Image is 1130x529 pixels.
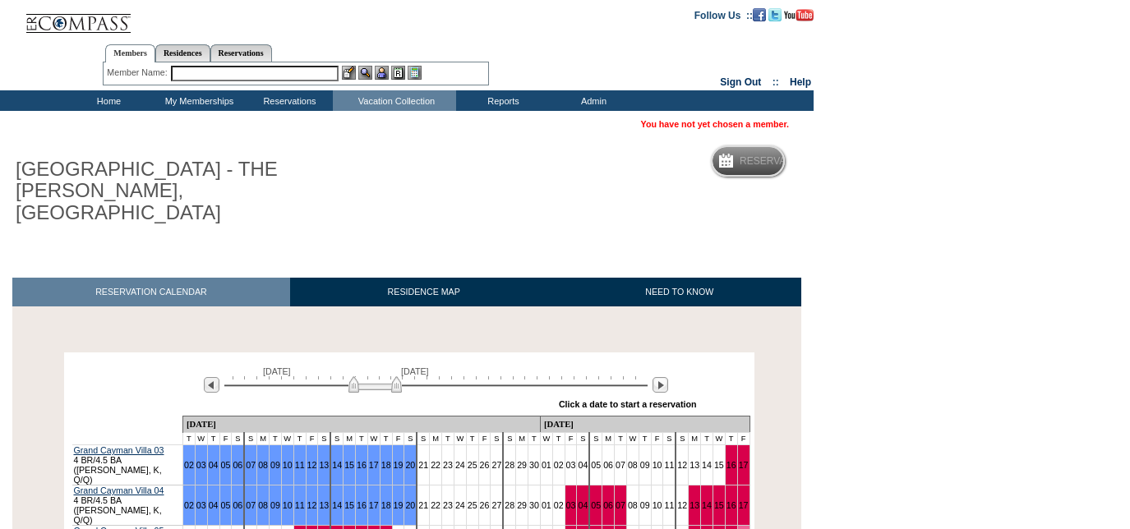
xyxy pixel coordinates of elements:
td: F [651,433,663,445]
td: W [281,433,293,445]
td: T [380,433,392,445]
a: 09 [640,460,650,470]
td: S [589,433,602,445]
a: 03 [566,500,576,510]
td: Home [62,90,152,111]
a: Residences [155,44,210,62]
td: S [491,433,503,445]
a: 26 [480,460,490,470]
a: 15 [344,460,354,470]
a: 05 [221,500,231,510]
td: Follow Us :: [694,8,753,21]
img: Impersonate [375,66,389,80]
a: 04 [578,460,588,470]
a: 09 [640,500,650,510]
a: Sign Out [720,76,761,88]
a: 15 [714,500,724,510]
td: [DATE] [182,416,540,433]
td: S [318,433,330,445]
td: Reports [456,90,547,111]
a: 17 [369,460,379,470]
a: 06 [603,500,613,510]
a: 08 [628,460,638,470]
h5: Reservation Calendar [740,156,865,167]
a: 01 [542,500,551,510]
td: F [306,433,318,445]
a: 10 [653,460,662,470]
a: 06 [233,500,242,510]
a: 07 [616,500,625,510]
a: 25 [468,500,477,510]
a: 24 [455,500,465,510]
td: T [293,433,306,445]
a: 02 [184,460,194,470]
a: 09 [270,500,280,510]
a: 11 [295,500,305,510]
a: 11 [664,500,674,510]
td: F [565,433,577,445]
td: W [195,433,207,445]
img: Subscribe to our YouTube Channel [784,9,814,21]
td: S [577,433,589,445]
td: F [478,433,491,445]
a: 17 [369,500,379,510]
a: Reservations [210,44,272,62]
a: 17 [739,460,749,470]
td: F [737,433,749,445]
a: 14 [702,460,712,470]
a: 04 [209,460,219,470]
a: 12 [307,500,317,510]
a: 07 [246,500,256,510]
a: 15 [714,460,724,470]
a: 19 [394,460,404,470]
a: 13 [690,460,699,470]
a: Subscribe to our YouTube Channel [784,9,814,19]
td: W [713,433,725,445]
span: You have not yet chosen a member. [641,119,789,129]
a: 22 [431,460,440,470]
a: 14 [332,500,342,510]
td: M [257,433,270,445]
a: 01 [542,460,551,470]
span: [DATE] [263,366,291,376]
a: 11 [664,460,674,470]
td: T [466,433,478,445]
img: Next [653,377,668,393]
a: 13 [690,500,699,510]
img: b_edit.gif [342,66,356,80]
td: F [219,433,232,445]
a: 15 [344,500,354,510]
a: 26 [480,500,490,510]
td: T [701,433,713,445]
a: 08 [628,500,638,510]
a: 04 [209,500,219,510]
td: S [330,433,343,445]
a: 07 [246,460,256,470]
a: 28 [505,500,514,510]
td: M [344,433,356,445]
a: 23 [443,500,453,510]
a: 24 [455,460,465,470]
a: 28 [505,460,514,470]
td: M [689,433,701,445]
a: 27 [491,460,501,470]
a: 02 [554,500,564,510]
a: 27 [491,500,501,510]
img: Follow us on Twitter [768,8,782,21]
a: 20 [405,500,415,510]
span: [DATE] [401,366,429,376]
a: 10 [283,500,293,510]
img: Reservations [391,66,405,80]
a: 30 [529,500,539,510]
td: [DATE] [540,416,749,433]
a: Follow us on Twitter [768,9,782,19]
a: 16 [357,500,367,510]
a: 08 [258,500,268,510]
a: 21 [418,460,428,470]
td: M [602,433,615,445]
td: S [232,433,244,445]
td: T [442,433,454,445]
a: 12 [677,500,687,510]
td: Reservations [242,90,333,111]
a: 23 [443,460,453,470]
